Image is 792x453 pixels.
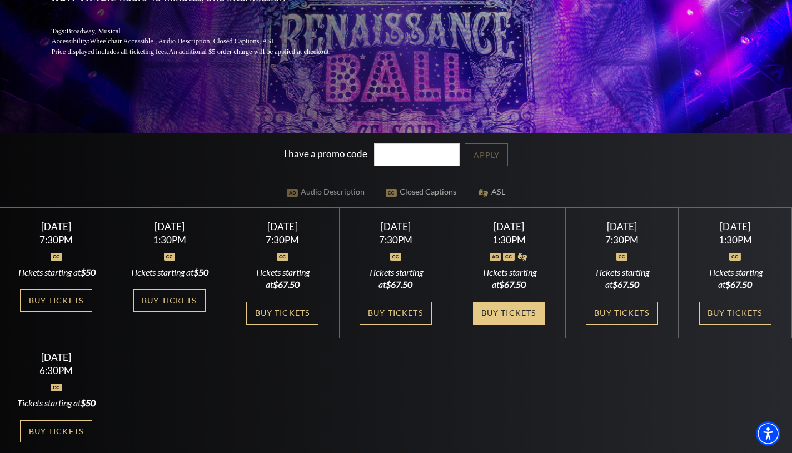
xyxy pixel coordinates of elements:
span: $50 [81,397,96,408]
div: Tickets starting at [13,397,99,409]
div: 1:30PM [692,235,778,245]
div: 7:30PM [240,235,326,245]
a: Buy Tickets [20,420,92,443]
div: 7:30PM [13,235,99,245]
span: $67.50 [725,279,752,290]
span: $50 [193,267,208,277]
div: Tickets starting at [13,266,99,278]
a: Buy Tickets [20,289,92,312]
div: [DATE] [13,221,99,232]
span: $67.50 [499,279,526,290]
div: [DATE] [352,221,439,232]
span: An additional $5 order charge will be applied at checkout. [168,48,330,56]
a: Buy Tickets [473,302,545,325]
a: Buy Tickets [699,302,771,325]
div: [DATE] [126,221,212,232]
span: $67.50 [612,279,639,290]
p: Price displayed includes all ticketing fees. [52,47,357,57]
div: [DATE] [466,221,552,232]
span: Broadway, Musical [66,27,120,35]
span: $50 [81,267,96,277]
div: 7:30PM [352,235,439,245]
div: Tickets starting at [579,266,665,291]
label: I have a promo code [284,148,367,160]
div: 7:30PM [579,235,665,245]
div: 1:30PM [126,235,212,245]
div: 1:30PM [466,235,552,245]
div: Accessibility Menu [756,421,780,446]
div: [DATE] [13,351,99,363]
div: Tickets starting at [692,266,778,291]
div: [DATE] [240,221,326,232]
div: 6:30PM [13,366,99,375]
a: Buy Tickets [246,302,318,325]
a: Buy Tickets [586,302,658,325]
a: Buy Tickets [360,302,432,325]
span: $67.50 [386,279,412,290]
div: [DATE] [579,221,665,232]
div: Tickets starting at [126,266,212,278]
div: Tickets starting at [352,266,439,291]
div: Tickets starting at [466,266,552,291]
span: Wheelchair Accessible , Audio Description, Closed Captions, ASL [89,37,275,45]
div: [DATE] [692,221,778,232]
p: Tags: [52,26,357,37]
span: $67.50 [273,279,300,290]
a: Buy Tickets [133,289,206,312]
p: Accessibility: [52,36,357,47]
div: Tickets starting at [240,266,326,291]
